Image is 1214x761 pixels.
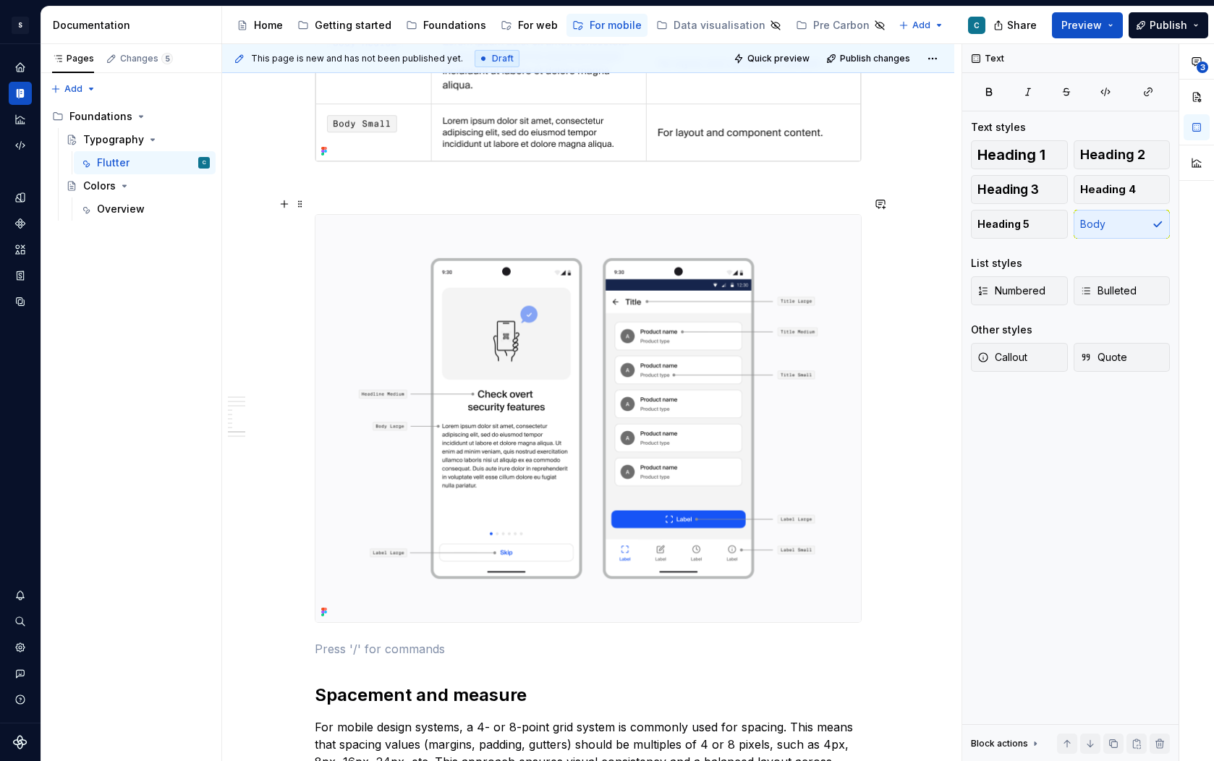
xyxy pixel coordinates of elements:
div: Pages [52,53,94,64]
button: Callout [971,343,1068,372]
a: Foundations [400,14,492,37]
button: Heading 1 [971,140,1068,169]
div: Home [254,18,283,33]
span: Heading 2 [1080,148,1145,162]
button: Contact support [9,662,32,685]
span: Heading 5 [977,217,1030,231]
span: Numbered [977,284,1045,298]
span: Publish [1150,18,1187,33]
button: Share [986,12,1046,38]
button: Quick preview [729,48,816,69]
a: For mobile [566,14,648,37]
img: 4b616445-42c2-4624-a2f0-7a19e8dc9abb.png [315,215,861,622]
div: For web [518,18,558,33]
svg: Supernova Logo [13,735,27,749]
div: Documentation [53,18,216,33]
a: For web [495,14,564,37]
a: Typography [60,128,216,151]
span: 3 [1197,61,1208,73]
a: Design tokens [9,186,32,209]
button: Quote [1074,343,1171,372]
button: Bulleted [1074,276,1171,305]
div: Data visualisation [674,18,765,33]
a: FlutterC [74,151,216,174]
button: Preview [1052,12,1123,38]
span: Add [64,83,82,95]
span: Heading 4 [1080,182,1136,197]
a: Documentation [9,82,32,105]
div: Typography [83,132,144,147]
span: 5 [161,53,173,64]
a: Storybook stories [9,264,32,287]
a: Pre Carbon [790,14,891,37]
button: Add [46,79,101,99]
span: Callout [977,350,1027,365]
div: Page tree [46,105,216,221]
div: Colors [83,179,116,193]
span: Preview [1061,18,1102,33]
div: Flutter [97,156,130,170]
a: Home [231,14,289,37]
button: Notifications [9,584,32,607]
a: Overview [74,197,216,221]
div: Text styles [971,120,1026,135]
a: Data visualisation [650,14,787,37]
span: Heading 3 [977,182,1039,197]
h2: Spacement and measure [315,684,862,707]
a: Analytics [9,108,32,131]
div: Block actions [971,734,1041,754]
div: S [12,17,29,34]
div: List styles [971,256,1022,271]
button: Publish changes [822,48,917,69]
div: Overview [97,202,145,216]
div: Getting started [315,18,391,33]
a: Components [9,212,32,235]
button: Add [894,15,948,35]
span: This page is new and has not been published yet. [251,53,463,64]
a: Colors [60,174,216,197]
button: Heading 4 [1074,175,1171,204]
span: Add [912,20,930,31]
span: Bulleted [1080,284,1137,298]
span: Draft [492,53,514,64]
div: Foundations [423,18,486,33]
span: Heading 1 [977,148,1045,162]
button: Search ⌘K [9,610,32,633]
button: Heading 5 [971,210,1068,239]
button: Heading 2 [1074,140,1171,169]
a: Settings [9,636,32,659]
a: Code automation [9,134,32,157]
span: Quote [1080,350,1127,365]
span: Quick preview [747,53,810,64]
div: C [203,156,206,170]
a: Data sources [9,290,32,313]
button: Heading 3 [971,175,1068,204]
div: For mobile [590,18,642,33]
div: Foundations [69,109,132,124]
span: Share [1007,18,1037,33]
button: Publish [1129,12,1208,38]
button: Numbered [971,276,1068,305]
div: Pre Carbon [813,18,870,33]
a: Assets [9,238,32,261]
div: Foundations [46,105,216,128]
a: Getting started [292,14,397,37]
div: C [974,20,980,31]
button: S [3,9,38,41]
div: Other styles [971,323,1032,337]
a: Home [9,56,32,79]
